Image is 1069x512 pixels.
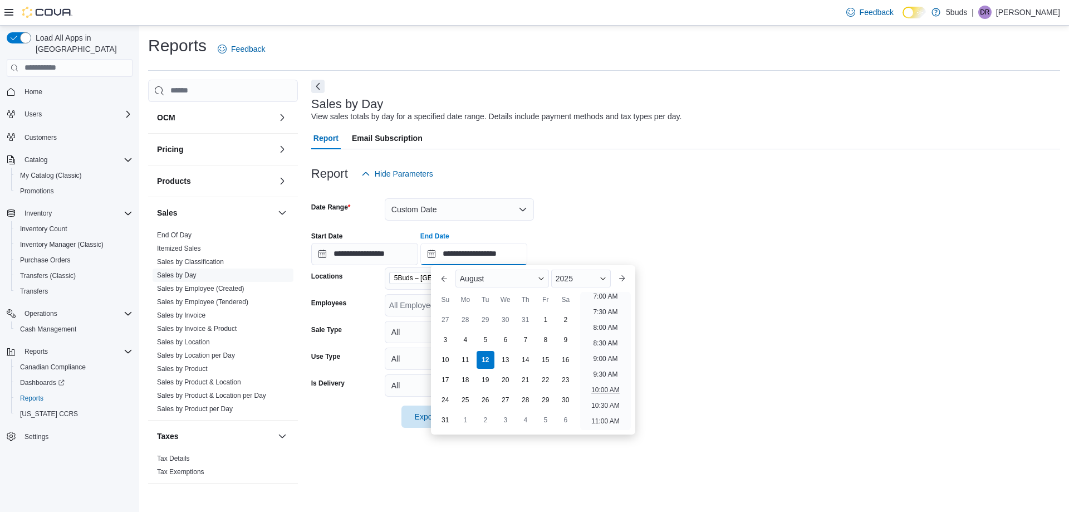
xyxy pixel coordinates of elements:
span: Customers [20,130,133,144]
span: Reports [20,345,133,358]
span: Load All Apps in [GEOGRAPHIC_DATA] [31,32,133,55]
button: Taxes [157,431,273,442]
span: Sales by Employee (Created) [157,284,244,293]
span: [US_STATE] CCRS [20,409,78,418]
a: Sales by Product per Day [157,405,233,413]
div: day-9 [557,331,575,349]
h3: Products [157,175,191,187]
a: Sales by Employee (Created) [157,285,244,292]
div: day-26 [477,391,494,409]
div: day-5 [477,331,494,349]
a: Dashboards [16,376,69,389]
div: Th [517,291,534,309]
a: End Of Day [157,231,192,239]
span: Sales by Product & Location per Day [157,391,266,400]
div: day-19 [477,371,494,389]
span: Feedback [860,7,894,18]
div: day-1 [537,311,555,329]
div: day-8 [537,331,555,349]
span: Inventory [24,209,52,218]
span: Customers [24,133,57,142]
button: Inventory Count [11,221,137,237]
p: [PERSON_NAME] [996,6,1060,19]
span: Purchase Orders [20,256,71,265]
a: Feedback [842,1,898,23]
div: day-24 [437,391,454,409]
button: Customers [2,129,137,145]
div: day-29 [537,391,555,409]
button: All [385,374,534,397]
a: Dashboards [11,375,137,391]
div: day-28 [457,311,474,329]
button: OCM [276,111,289,124]
div: day-15 [537,351,555,369]
span: Sales by Location per Day [157,351,235,360]
a: Sales by Product & Location [157,378,241,386]
div: day-29 [477,311,494,329]
button: Custom Date [385,198,534,221]
button: Users [20,108,46,121]
button: Products [157,175,273,187]
span: Inventory Manager (Classic) [16,238,133,251]
div: day-2 [557,311,575,329]
a: Sales by Product [157,365,208,373]
a: Sales by Employee (Tendered) [157,298,248,306]
li: 8:30 AM [589,337,622,350]
span: Reports [16,392,133,405]
a: Cash Management [16,323,81,336]
div: day-28 [517,391,534,409]
span: Tax Details [157,454,190,463]
nav: Complex example [7,79,133,474]
a: Customers [20,131,61,144]
p: 5buds [946,6,967,19]
span: Dark Mode [903,18,903,19]
span: My Catalog (Classic) [16,169,133,182]
div: day-18 [457,371,474,389]
button: Previous Month [435,270,453,287]
a: Home [20,85,47,99]
div: day-31 [437,411,454,429]
button: Next [311,80,325,93]
span: Operations [24,309,57,318]
img: Cova [22,7,72,18]
button: Catalog [2,152,137,168]
span: Transfers [16,285,133,298]
li: 7:30 AM [589,305,622,319]
span: Settings [20,430,133,443]
span: Washington CCRS [16,407,133,421]
a: My Catalog (Classic) [16,169,86,182]
a: Sales by Invoice [157,311,205,319]
a: Purchase Orders [16,253,75,267]
button: My Catalog (Classic) [11,168,137,183]
div: Fr [537,291,555,309]
div: We [497,291,514,309]
a: Transfers [16,285,52,298]
button: All [385,348,534,370]
button: Sales [157,207,273,218]
span: Transfers (Classic) [16,269,133,282]
button: Cash Management [11,321,137,337]
h1: Reports [148,35,207,57]
div: Taxes [148,452,298,483]
span: Transfers [20,287,48,296]
li: 9:30 AM [589,368,622,381]
button: Next month [613,270,631,287]
label: Sale Type [311,325,342,334]
span: Sales by Product [157,364,208,373]
div: day-25 [457,391,474,409]
button: Catalog [20,153,52,167]
button: Inventory [2,206,137,221]
span: Sales by Product & Location [157,378,241,387]
a: Inventory Count [16,222,72,236]
a: Sales by Day [157,271,197,279]
div: day-3 [497,411,514,429]
a: Sales by Classification [157,258,224,266]
div: Sa [557,291,575,309]
a: Tax Details [157,455,190,462]
div: day-12 [477,351,494,369]
span: Catalog [20,153,133,167]
a: Promotions [16,184,58,198]
div: Button. Open the year selector. 2025 is currently selected. [551,270,611,287]
span: 5Buds – North Battleford [389,272,495,284]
